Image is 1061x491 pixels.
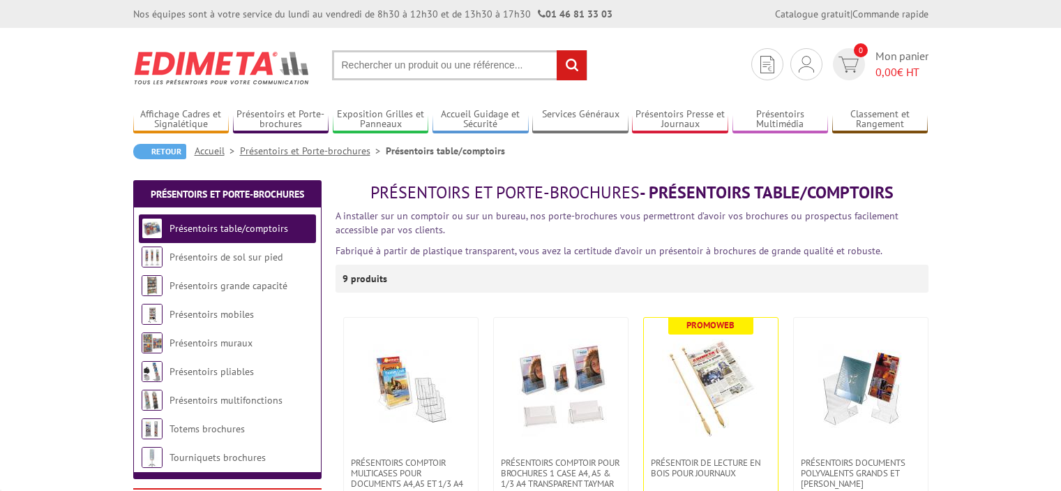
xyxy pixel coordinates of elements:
[170,337,253,349] a: Présentoirs muraux
[362,339,460,437] img: Présentoirs comptoir multicases POUR DOCUMENTS A4,A5 ET 1/3 A4 TRANSPARENT TAYMAR
[170,423,245,435] a: Totems brochures
[142,275,163,296] img: Présentoirs grande capacité
[170,308,254,321] a: Présentoirs mobiles
[662,339,760,437] img: Présentoir de lecture en bois pour journaux
[875,48,928,80] span: Mon panier
[557,50,587,80] input: rechercher
[644,457,778,478] a: Présentoir de lecture en bois pour journaux
[151,188,304,200] a: Présentoirs et Porte-brochures
[732,108,829,131] a: Présentoirs Multimédia
[875,65,897,79] span: 0,00
[195,145,240,157] a: Accueil
[760,56,774,73] img: devis rapide
[832,108,928,131] a: Classement et Rangement
[386,144,505,158] li: Présentoirs table/comptoirs
[170,451,266,464] a: Tourniquets brochures
[336,184,928,202] h1: - Présentoirs table/comptoirs
[512,339,610,437] img: PRÉSENTOIRS COMPTOIR POUR BROCHURES 1 CASE A4, A5 & 1/3 A4 TRANSPARENT taymar
[838,57,859,73] img: devis rapide
[775,8,850,20] a: Catalogue gratuit
[142,332,163,353] img: Présentoirs muraux
[170,251,283,263] a: Présentoirs de sol sur pied
[142,304,163,325] img: Présentoirs mobiles
[170,365,254,378] a: Présentoirs pliables
[170,222,288,235] a: Présentoirs table/comptoirs
[332,50,587,80] input: Rechercher un produit ou une référence...
[875,64,928,80] span: € HT
[133,144,186,159] a: Retour
[133,108,229,131] a: Affichage Cadres et Signalétique
[854,43,868,57] span: 0
[336,210,898,236] font: A installer sur un comptoir ou sur un bureau, nos porte-brochures vous permettront d’avoir vos br...
[170,394,283,406] a: Présentoirs multifonctions
[501,457,621,489] span: PRÉSENTOIRS COMPTOIR POUR BROCHURES 1 CASE A4, A5 & 1/3 A4 TRANSPARENT taymar
[240,145,386,157] a: Présentoirs et Porte-brochures
[133,42,311,94] img: Edimeta
[142,390,163,411] img: Présentoirs multifonctions
[829,48,928,80] a: devis rapide 0 Mon panier 0,00€ HT
[494,457,628,489] a: PRÉSENTOIRS COMPTOIR POUR BROCHURES 1 CASE A4, A5 & 1/3 A4 TRANSPARENT taymar
[233,108,329,131] a: Présentoirs et Porte-brochures
[370,182,640,203] span: Présentoirs et Porte-brochures
[852,8,928,20] a: Commande rapide
[799,56,814,73] img: devis rapide
[142,218,163,239] img: Présentoirs table/comptoirs
[812,339,910,437] img: Présentoirs Documents Polyvalents Grands et Petits Modèles
[333,108,429,131] a: Exposition Grilles et Panneaux
[343,265,395,293] p: 9 produits
[632,108,728,131] a: Présentoirs Presse et Journaux
[775,7,928,21] div: |
[532,108,629,131] a: Services Généraux
[133,7,612,21] div: Nos équipes sont à votre service du lundi au vendredi de 8h30 à 12h30 et de 13h30 à 17h30
[170,279,287,292] a: Présentoirs grande capacité
[336,244,882,257] font: Fabriqué à partir de plastique transparent, vous avez la certitude d’avoir un présentoir à brochu...
[142,418,163,439] img: Totems brochures
[142,247,163,268] img: Présentoirs de sol sur pied
[686,319,735,331] b: Promoweb
[142,447,163,468] img: Tourniquets brochures
[651,457,771,478] span: Présentoir de lecture en bois pour journaux
[538,8,612,20] strong: 01 46 81 33 03
[142,361,163,382] img: Présentoirs pliables
[432,108,529,131] a: Accueil Guidage et Sécurité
